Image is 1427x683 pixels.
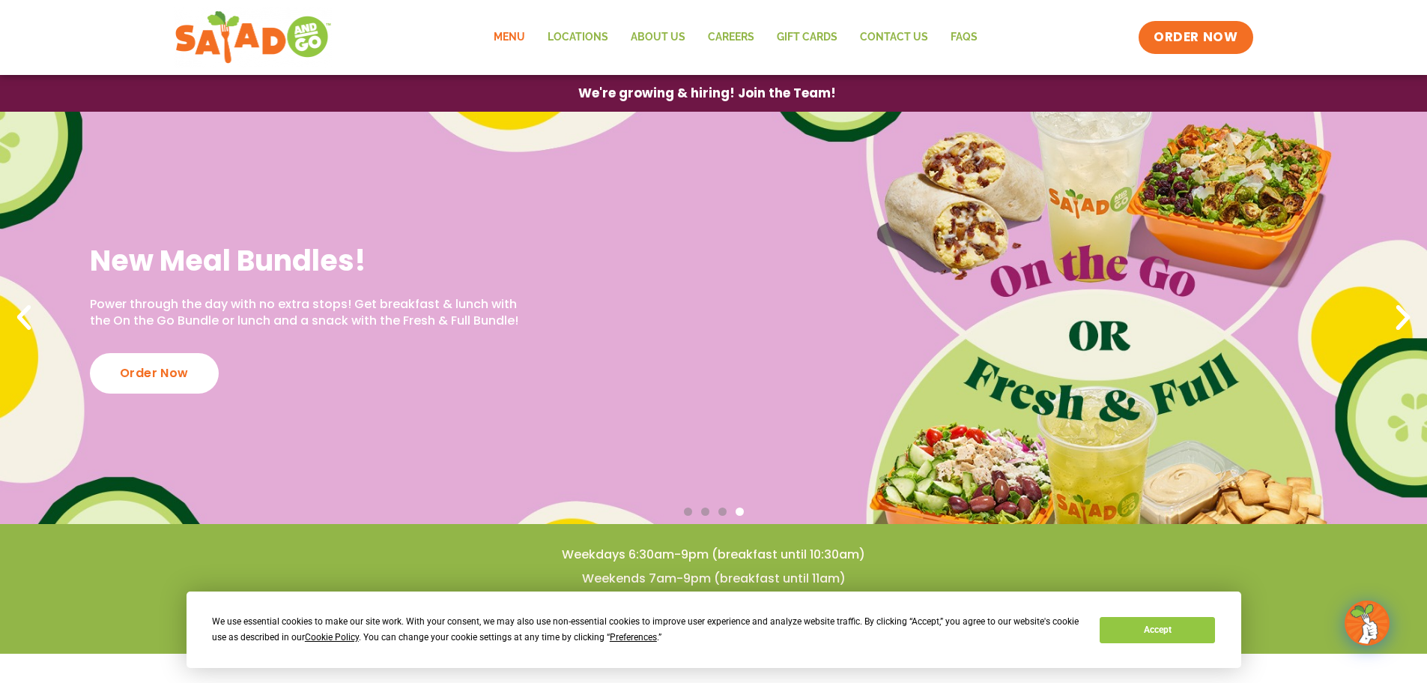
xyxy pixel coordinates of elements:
[1154,28,1237,46] span: ORDER NOW
[684,508,692,516] span: Go to slide 1
[556,76,858,111] a: We're growing & hiring! Join the Team!
[578,87,836,100] span: We're growing & hiring! Join the Team!
[697,20,766,55] a: Careers
[305,632,359,643] span: Cookie Policy
[90,242,531,279] h2: New Meal Bundles!
[212,614,1082,646] div: We use essential cookies to make our site work. With your consent, we may also use non-essential ...
[619,20,697,55] a: About Us
[175,7,333,67] img: new-SAG-logo-768×292
[7,301,40,334] div: Previous slide
[30,547,1397,563] h4: Weekdays 6:30am-9pm (breakfast until 10:30am)
[187,592,1241,668] div: Cookie Consent Prompt
[718,508,727,516] span: Go to slide 3
[30,571,1397,587] h4: Weekends 7am-9pm (breakfast until 11am)
[766,20,849,55] a: GIFT CARDS
[536,20,619,55] a: Locations
[849,20,939,55] a: Contact Us
[701,508,709,516] span: Go to slide 2
[90,296,531,330] p: Power through the day with no extra stops! Get breakfast & lunch with the On the Go Bundle or lun...
[736,508,744,516] span: Go to slide 4
[1100,617,1215,643] button: Accept
[1139,21,1252,54] a: ORDER NOW
[1346,602,1388,644] img: wpChatIcon
[482,20,989,55] nav: Menu
[90,353,219,394] div: Order Now
[482,20,536,55] a: Menu
[610,632,657,643] span: Preferences
[939,20,989,55] a: FAQs
[1387,301,1420,334] div: Next slide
